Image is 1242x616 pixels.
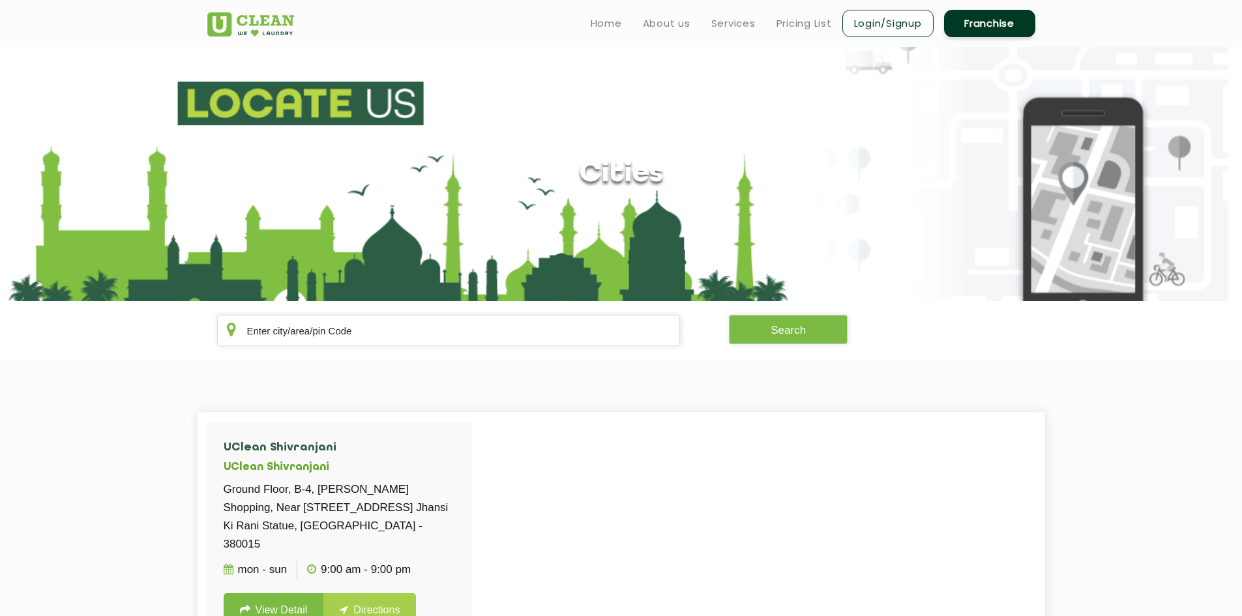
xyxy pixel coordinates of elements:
[217,315,681,346] input: Enter city/area/pin Code
[224,480,456,553] p: Ground Floor, B-4, [PERSON_NAME] Shopping, Near [STREET_ADDRESS] Jhansi Ki Rani Statue, [GEOGRAPH...
[224,462,456,474] h5: UClean Shivranjani
[776,16,832,31] a: Pricing List
[729,315,848,344] button: Search
[224,441,456,454] h4: UClean Shivranjani
[711,16,756,31] a: Services
[944,10,1035,37] a: Franchise
[307,561,411,579] p: 9:00 AM - 9:00 PM
[842,10,934,37] a: Login/Signup
[224,561,288,579] p: Mon - Sun
[207,12,294,37] img: UClean Laundry and Dry Cleaning
[643,16,690,31] a: About us
[579,158,663,191] h1: Cities
[591,16,622,31] a: Home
